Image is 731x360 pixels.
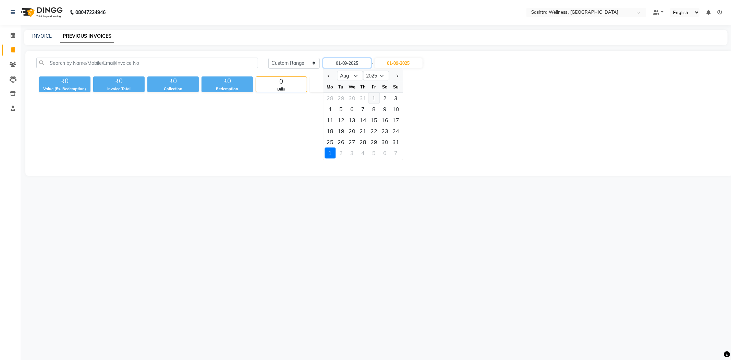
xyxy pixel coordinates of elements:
div: 30 [346,93,357,104]
div: 7 [390,147,401,158]
div: 2 [336,147,346,158]
div: 31 [390,136,401,147]
div: Sunday, August 31, 2025 [390,136,401,147]
div: Tuesday, August 5, 2025 [336,104,346,115]
div: Thursday, September 4, 2025 [357,147,368,158]
div: ₹0 [39,76,90,86]
div: 6 [346,104,357,115]
div: Monday, August 11, 2025 [325,115,336,125]
div: Tuesday, August 12, 2025 [336,115,346,125]
div: Saturday, September 6, 2025 [379,147,390,158]
button: Next month [394,70,400,81]
div: 0 [310,77,361,86]
div: Sunday, August 17, 2025 [390,115,401,125]
select: Select month [337,71,363,81]
div: 14 [357,115,368,125]
div: 15 [368,115,379,125]
div: 26 [336,136,346,147]
div: 10 [390,104,401,115]
div: Cancelled [310,86,361,92]
div: Tuesday, July 29, 2025 [336,93,346,104]
div: Bills [256,86,307,92]
div: 29 [336,93,346,104]
div: 18 [325,125,336,136]
div: 25 [325,136,336,147]
div: 17 [390,115,401,125]
div: Saturday, August 16, 2025 [379,115,390,125]
div: 11 [325,115,336,125]
div: 23 [379,125,390,136]
img: logo [17,3,64,22]
div: Thursday, July 31, 2025 [357,93,368,104]
div: Friday, August 22, 2025 [368,125,379,136]
div: 24 [390,125,401,136]
div: 1 [368,93,379,104]
div: 8 [368,104,379,115]
div: Tuesday, August 26, 2025 [336,136,346,147]
div: ₹0 [202,76,253,86]
div: Saturday, August 30, 2025 [379,136,390,147]
div: Monday, September 1, 2025 [325,147,336,158]
div: We [346,81,357,92]
div: Friday, August 29, 2025 [368,136,379,147]
span: - [372,60,374,67]
div: Thursday, August 28, 2025 [357,136,368,147]
div: 5 [336,104,346,115]
div: 5 [368,147,379,158]
div: Wednesday, August 13, 2025 [346,115,357,125]
div: Collection [147,86,199,92]
input: End Date [375,58,423,68]
div: 27 [346,136,357,147]
div: Mo [325,81,336,92]
div: Sunday, August 24, 2025 [390,125,401,136]
div: 4 [357,147,368,158]
div: 6 [379,147,390,158]
div: Monday, August 4, 2025 [325,104,336,115]
div: 1 [325,147,336,158]
div: Wednesday, September 3, 2025 [346,147,357,158]
div: 19 [336,125,346,136]
div: Th [357,81,368,92]
div: 7 [357,104,368,115]
div: 0 [256,77,307,86]
div: Tuesday, August 19, 2025 [336,125,346,136]
div: ₹0 [93,76,145,86]
div: Tuesday, September 2, 2025 [336,147,346,158]
div: 29 [368,136,379,147]
select: Select year [363,71,389,81]
div: 2 [379,93,390,104]
div: Sunday, August 3, 2025 [390,93,401,104]
div: 20 [346,125,357,136]
div: Invoice Total [93,86,145,92]
div: 30 [379,136,390,147]
div: 28 [357,136,368,147]
div: Thursday, August 7, 2025 [357,104,368,115]
div: Wednesday, August 27, 2025 [346,136,357,147]
input: Search by Name/Mobile/Email/Invoice No [36,58,258,68]
div: Wednesday, August 6, 2025 [346,104,357,115]
div: Redemption [202,86,253,92]
div: Saturday, August 9, 2025 [379,104,390,115]
div: 31 [357,93,368,104]
div: 4 [325,104,336,115]
div: Friday, August 1, 2025 [368,93,379,104]
div: Value (Ex. Redemption) [39,86,90,92]
div: Saturday, August 2, 2025 [379,93,390,104]
div: Friday, August 15, 2025 [368,115,379,125]
div: Sunday, September 7, 2025 [390,147,401,158]
div: 9 [379,104,390,115]
span: Empty list [36,100,722,169]
div: 21 [357,125,368,136]
div: Sa [379,81,390,92]
div: Su [390,81,401,92]
div: Fr [368,81,379,92]
div: 12 [336,115,346,125]
div: Friday, August 8, 2025 [368,104,379,115]
b: 08047224946 [75,3,106,22]
a: PREVIOUS INVOICES [60,30,114,43]
div: 3 [346,147,357,158]
div: 22 [368,125,379,136]
div: 13 [346,115,357,125]
button: Previous month [326,70,332,81]
input: Start Date [323,58,371,68]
